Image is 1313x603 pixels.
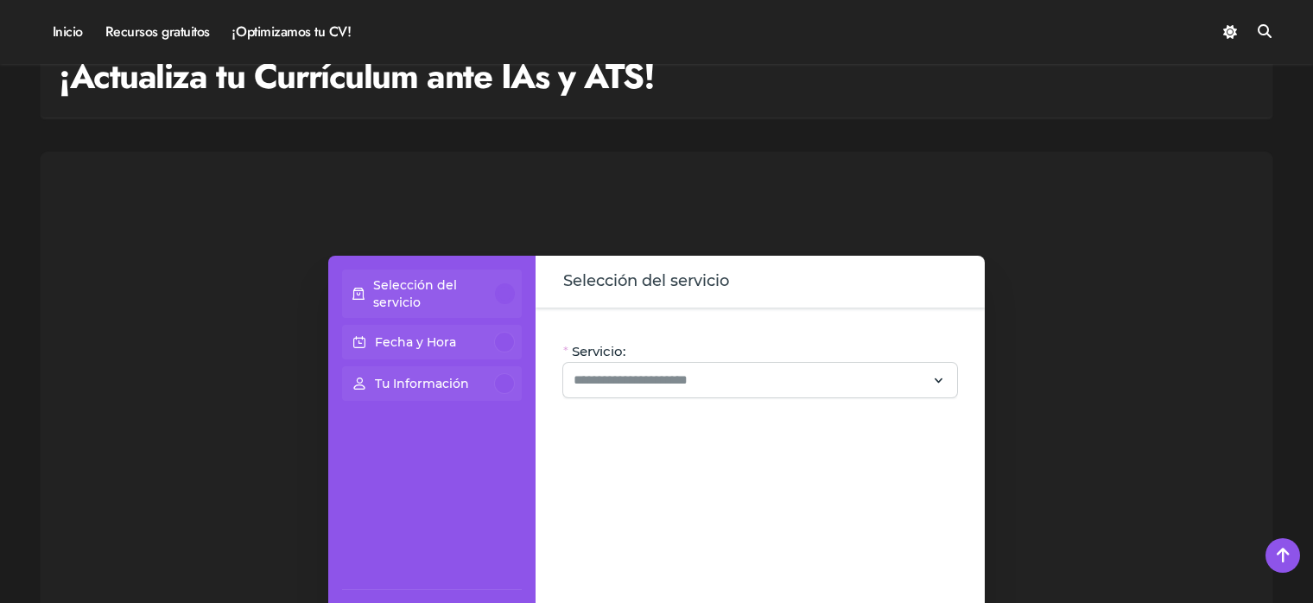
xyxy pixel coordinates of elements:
[375,333,456,351] p: Fecha y Hora
[41,9,94,55] a: Inicio
[373,276,496,311] p: Selección del servicio
[94,9,221,55] a: Recursos gratuitos
[59,52,654,100] h1: ¡Actualiza tu Currículum ante IAs y ATS!
[375,375,469,392] p: Tu Información
[572,343,625,360] span: Servicio:
[221,9,362,55] a: ¡Optimizamos tu CV!
[563,270,729,294] span: Selección del servicio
